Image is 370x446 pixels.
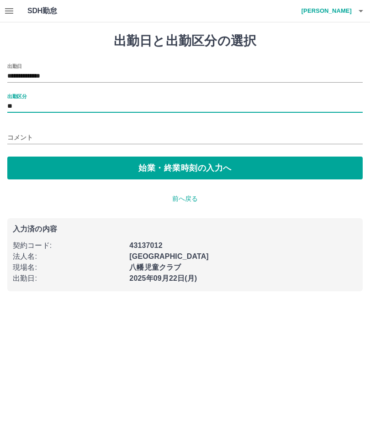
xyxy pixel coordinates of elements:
h1: 出勤日と出勤区分の選択 [7,33,363,49]
label: 出勤日 [7,63,22,69]
b: 43137012 [129,241,162,249]
b: 八幡児童クラブ [129,263,181,271]
p: 出勤日 : [13,273,124,284]
label: 出勤区分 [7,93,26,100]
b: 2025年09月22日(月) [129,274,197,282]
button: 始業・終業時刻の入力へ [7,157,363,179]
p: 入力済の内容 [13,226,357,233]
p: 法人名 : [13,251,124,262]
b: [GEOGRAPHIC_DATA] [129,252,209,260]
p: 現場名 : [13,262,124,273]
p: 前へ戻る [7,194,363,204]
p: 契約コード : [13,240,124,251]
